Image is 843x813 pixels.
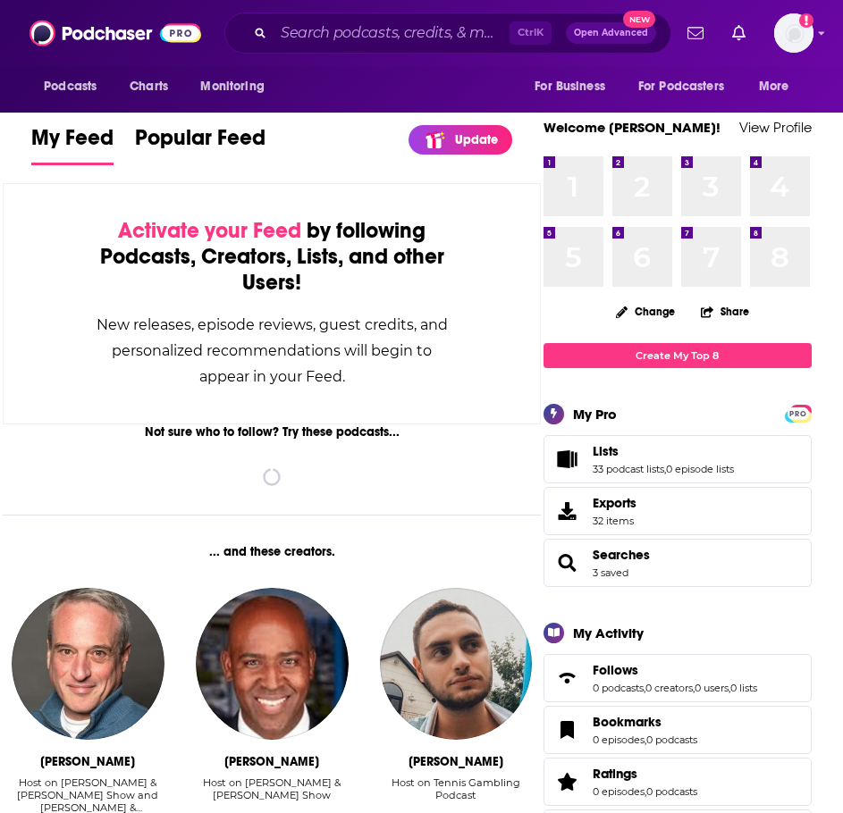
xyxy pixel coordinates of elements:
[593,733,645,746] a: 0 episodes
[30,16,201,50] img: Podchaser - Follow, Share and Rate Podcasts
[380,588,533,741] img: Scott Reichel
[224,754,319,769] div: Marshall Harris
[593,495,636,511] span: Exports
[593,766,697,782] a: Ratings
[788,407,809,421] span: PRO
[3,544,541,559] div: ... and these creators.
[799,13,813,28] svg: Add a profile image
[31,124,114,162] span: My Feed
[224,13,671,54] div: Search podcasts, credits, & more...
[739,119,812,136] a: View Profile
[729,682,730,694] span: ,
[645,785,646,798] span: ,
[550,550,586,575] a: Searches
[3,424,541,440] div: Not sure who to follow? Try these podcasts...
[605,300,686,323] button: Change
[593,443,619,459] span: Lists
[593,463,664,475] a: 33 podcast lists
[550,717,586,742] a: Bookmarks
[593,682,644,694] a: 0 podcasts
[573,406,617,423] div: My Pro
[646,785,697,798] a: 0 podcasts
[695,682,729,694] a: 0 users
[544,539,812,587] span: Searches
[573,624,644,641] div: My Activity
[550,769,586,794] a: Ratings
[200,74,264,99] span: Monitoring
[680,18,711,48] a: Show notifications dropdown
[118,217,301,244] span: Activate your Feed
[544,435,812,483] span: Lists
[135,124,266,162] span: Popular Feed
[544,487,812,535] a: Exports
[40,754,135,769] div: Dan Bernstein
[196,588,349,741] img: Marshall Harris
[544,119,721,136] a: Welcome [PERSON_NAME]!
[700,294,750,329] button: Share
[759,74,789,99] span: More
[544,758,812,806] span: Ratings
[693,682,695,694] span: ,
[455,132,498,147] p: Update
[645,682,693,694] a: 0 creators
[593,766,637,782] span: Ratings
[187,776,357,801] div: Host on [PERSON_NAME] & [PERSON_NAME] Show
[593,515,636,527] span: 32 items
[725,18,753,48] a: Show notifications dropdown
[118,70,179,104] a: Charts
[593,785,645,798] a: 0 episodes
[12,588,164,741] img: Dan Bernstein
[44,74,97,99] span: Podcasts
[774,13,813,53] img: User Profile
[730,682,757,694] a: 0 lists
[593,662,757,678] a: Follows
[130,74,168,99] span: Charts
[535,74,605,99] span: For Business
[93,312,451,390] div: New releases, episode reviews, guest credits, and personalized recommendations will begin to appe...
[746,70,812,104] button: open menu
[623,11,655,28] span: New
[544,654,812,702] span: Follows
[593,714,662,730] span: Bookmarks
[646,733,697,746] a: 0 podcasts
[510,21,552,45] span: Ctrl K
[664,463,666,475] span: ,
[638,74,724,99] span: For Podcasters
[593,662,638,678] span: Follows
[593,443,734,459] a: Lists
[593,566,628,579] a: 3 saved
[274,19,510,47] input: Search podcasts, credits, & more...
[522,70,628,104] button: open menu
[666,463,734,475] a: 0 episode lists
[93,218,451,296] div: by following Podcasts, Creators, Lists, and other Users!
[644,682,645,694] span: ,
[788,406,809,419] a: PRO
[550,499,586,524] span: Exports
[31,70,120,104] button: open menu
[371,776,541,801] div: Host on Tennis Gambling Podcast
[645,733,646,746] span: ,
[574,29,648,38] span: Open Advanced
[188,70,287,104] button: open menu
[409,754,503,769] div: Scott Reichel
[774,13,813,53] button: Show profile menu
[774,13,813,53] span: Logged in as RebRoz5
[550,666,586,691] a: Follows
[409,125,512,155] a: Update
[544,706,812,754] span: Bookmarks
[593,547,650,563] a: Searches
[550,447,586,472] a: Lists
[135,124,266,165] a: Popular Feed
[627,70,750,104] button: open menu
[544,343,812,367] a: Create My Top 8
[31,124,114,165] a: My Feed
[566,22,656,44] button: Open AdvancedNew
[593,714,697,730] a: Bookmarks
